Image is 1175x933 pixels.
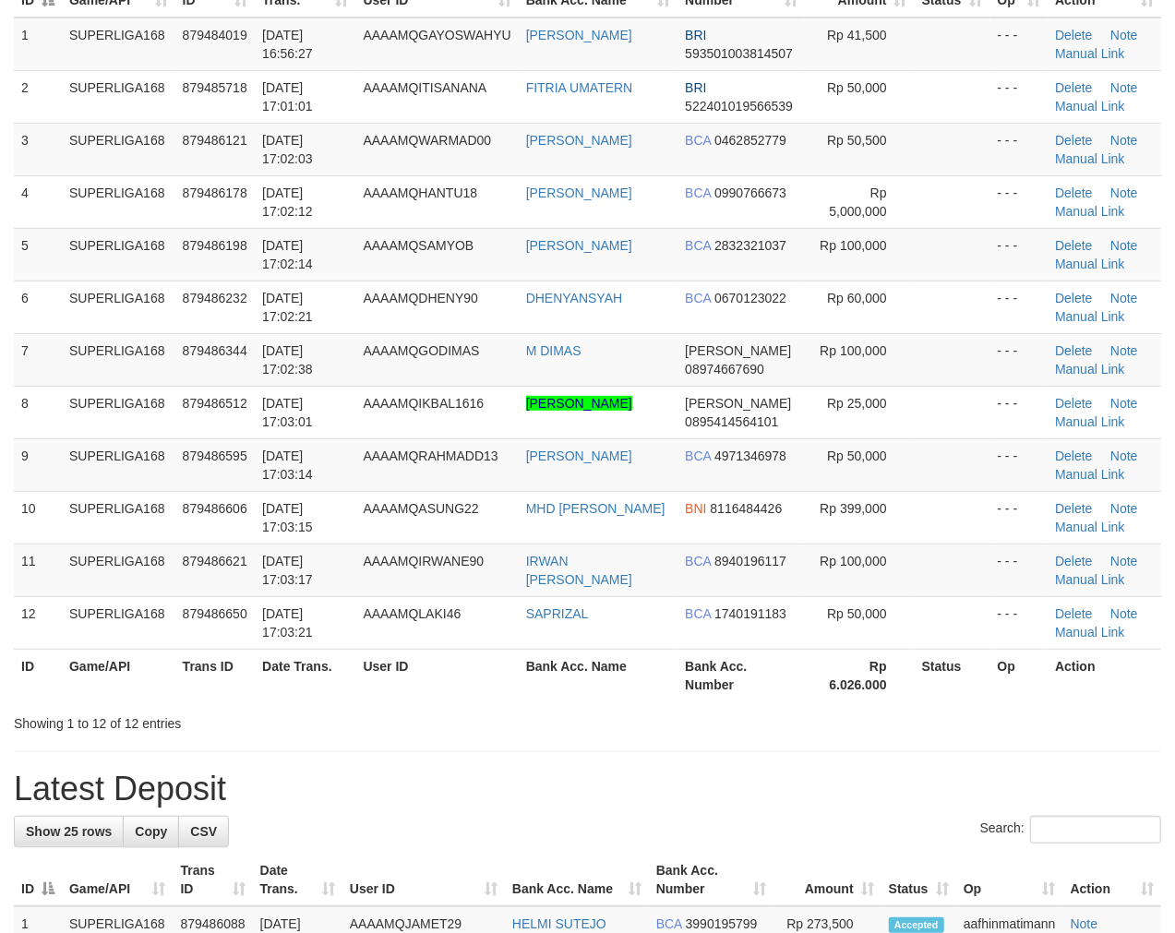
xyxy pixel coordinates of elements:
[1055,467,1125,482] a: Manual Link
[773,854,881,906] th: Amount: activate to sort column ascending
[526,554,632,587] a: IRWAN [PERSON_NAME]
[14,18,62,71] td: 1
[1110,396,1138,411] a: Note
[685,501,706,516] span: BNI
[14,175,62,228] td: 4
[255,649,355,701] th: Date Trans.
[364,554,485,568] span: AAAAMQIRWANE90
[1055,449,1092,463] a: Delete
[62,228,175,281] td: SUPERLIGA168
[1110,28,1138,42] a: Note
[14,544,62,596] td: 11
[62,438,175,491] td: SUPERLIGA168
[262,133,313,166] span: [DATE] 17:02:03
[1030,816,1161,843] input: Search:
[1110,80,1138,95] a: Note
[512,916,606,931] a: HELMI SUTEJO
[805,649,915,701] th: Rp 6.026.000
[1110,238,1138,253] a: Note
[714,133,786,148] span: Copy 0462852779 to clipboard
[980,816,1161,843] label: Search:
[526,449,632,463] a: [PERSON_NAME]
[827,80,887,95] span: Rp 50,000
[14,707,475,733] div: Showing 1 to 12 of 12 entries
[1048,649,1161,701] th: Action
[1055,257,1125,271] a: Manual Link
[183,80,247,95] span: 879485718
[1055,396,1092,411] a: Delete
[820,501,886,516] span: Rp 399,000
[685,449,711,463] span: BCA
[183,291,247,305] span: 879486232
[262,28,313,61] span: [DATE] 16:56:27
[526,80,633,95] a: FITRIA UMATERN
[174,854,253,906] th: Trans ID: activate to sort column ascending
[685,80,706,95] span: BRI
[14,70,62,123] td: 2
[1110,291,1138,305] a: Note
[183,238,247,253] span: 879486198
[1055,28,1092,42] a: Delete
[364,449,498,463] span: AAAAMQRAHMADD13
[1110,133,1138,148] a: Note
[14,491,62,544] td: 10
[526,396,632,411] a: [PERSON_NAME]
[1110,501,1138,516] a: Note
[827,291,887,305] span: Rp 60,000
[685,99,793,114] span: Copy 522401019566539 to clipboard
[262,343,313,377] span: [DATE] 17:02:38
[820,343,886,358] span: Rp 100,000
[820,554,886,568] span: Rp 100,000
[14,816,124,847] a: Show 25 rows
[1055,625,1125,640] a: Manual Link
[990,649,1049,701] th: Op
[990,228,1049,281] td: - - -
[889,917,944,933] span: Accepted
[1063,854,1161,906] th: Action: activate to sort column ascending
[1055,572,1125,587] a: Manual Link
[714,185,786,200] span: Copy 0990766673 to clipboard
[62,544,175,596] td: SUPERLIGA168
[262,185,313,219] span: [DATE] 17:02:12
[364,606,462,621] span: AAAAMQLAKI46
[990,438,1049,491] td: - - -
[62,123,175,175] td: SUPERLIGA168
[685,238,711,253] span: BCA
[526,501,665,516] a: MHD [PERSON_NAME]
[990,333,1049,386] td: - - -
[649,854,773,906] th: Bank Acc. Number: activate to sort column ascending
[62,70,175,123] td: SUPERLIGA168
[62,649,175,701] th: Game/API
[183,554,247,568] span: 879486621
[1055,362,1125,377] a: Manual Link
[1055,185,1092,200] a: Delete
[262,554,313,587] span: [DATE] 17:03:17
[677,649,805,701] th: Bank Acc. Number
[364,133,492,148] span: AAAAMQWARMAD00
[1055,343,1092,358] a: Delete
[262,291,313,324] span: [DATE] 17:02:21
[14,333,62,386] td: 7
[364,238,474,253] span: AAAAMQSAMYOB
[990,175,1049,228] td: - - -
[820,238,886,253] span: Rp 100,000
[14,649,62,701] th: ID
[685,362,764,377] span: Copy 08974667690 to clipboard
[135,824,167,839] span: Copy
[1055,606,1092,621] a: Delete
[14,854,62,906] th: ID: activate to sort column descending
[14,281,62,333] td: 6
[190,824,217,839] span: CSV
[364,80,487,95] span: AAAAMQITISANANA
[915,649,990,701] th: Status
[685,133,711,148] span: BCA
[262,606,313,640] span: [DATE] 17:03:21
[62,491,175,544] td: SUPERLIGA168
[183,185,247,200] span: 879486178
[685,343,791,358] span: [PERSON_NAME]
[829,185,886,219] span: Rp 5,000,000
[62,281,175,333] td: SUPERLIGA168
[714,238,786,253] span: Copy 2832321037 to clipboard
[1055,554,1092,568] a: Delete
[1055,291,1092,305] a: Delete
